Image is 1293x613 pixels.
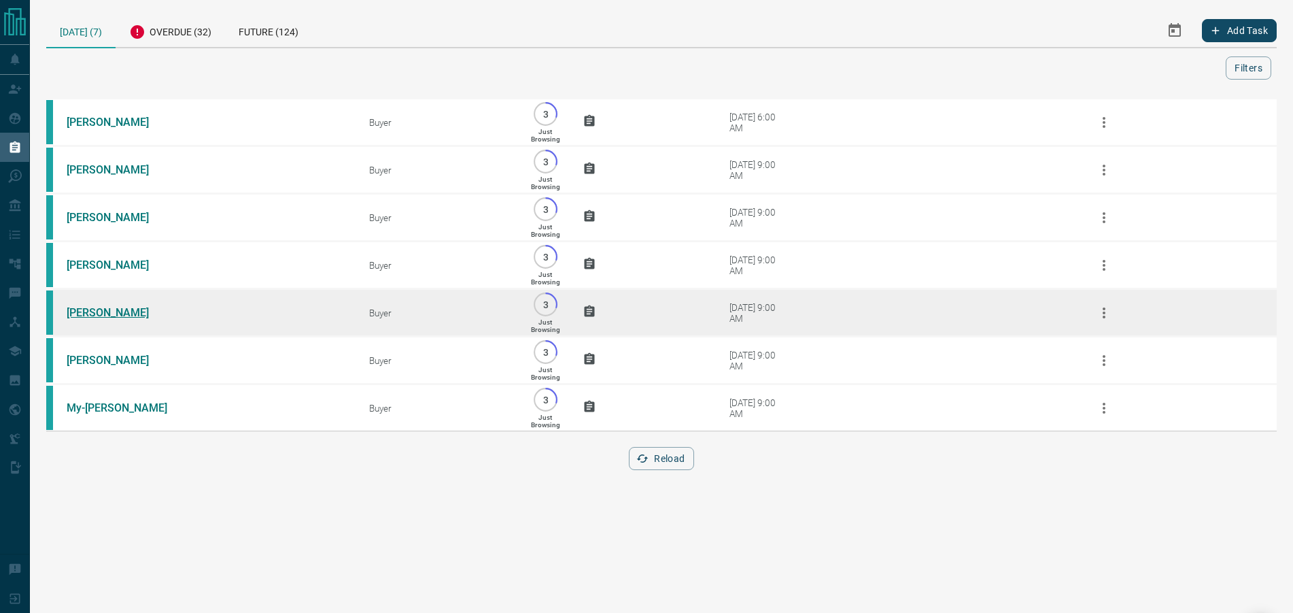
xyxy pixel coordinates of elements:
p: Just Browsing [531,223,560,238]
div: Buyer [369,165,508,176]
div: Buyer [369,260,508,271]
div: Buyer [369,355,508,366]
p: Just Browsing [531,318,560,333]
p: Just Browsing [531,176,560,190]
div: condos.ca [46,148,53,192]
p: 3 [540,109,551,119]
div: [DATE] 9:00 AM [729,350,787,371]
button: Reload [629,447,693,470]
div: [DATE] 9:00 AM [729,207,787,229]
a: [PERSON_NAME] [67,306,169,319]
button: Add Task [1202,19,1277,42]
div: Buyer [369,212,508,223]
div: [DATE] 9:00 AM [729,302,787,324]
div: condos.ca [46,195,53,239]
div: [DATE] (7) [46,14,116,48]
button: Filters [1226,56,1271,80]
div: condos.ca [46,100,53,144]
div: Future (124) [225,14,312,47]
p: 3 [540,395,551,405]
p: 3 [540,204,551,214]
a: [PERSON_NAME] [67,211,169,224]
p: 3 [540,347,551,357]
p: 3 [540,156,551,167]
div: condos.ca [46,338,53,382]
div: [DATE] 9:00 AM [729,397,787,419]
a: [PERSON_NAME] [67,259,169,271]
p: Just Browsing [531,271,560,286]
a: My-[PERSON_NAME] [67,401,169,414]
a: [PERSON_NAME] [67,116,169,129]
p: Just Browsing [531,414,560,429]
div: Buyer [369,403,508,414]
div: [DATE] 6:00 AM [729,112,787,133]
p: Just Browsing [531,366,560,381]
div: Overdue (32) [116,14,225,47]
p: 3 [540,252,551,262]
button: Select Date Range [1158,14,1191,47]
div: Buyer [369,308,508,318]
p: Just Browsing [531,128,560,143]
a: [PERSON_NAME] [67,163,169,176]
div: condos.ca [46,243,53,287]
div: condos.ca [46,386,53,430]
div: [DATE] 9:00 AM [729,159,787,181]
p: 3 [540,299,551,310]
div: Buyer [369,117,508,128]
a: [PERSON_NAME] [67,354,169,367]
div: [DATE] 9:00 AM [729,254,787,276]
div: condos.ca [46,291,53,335]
